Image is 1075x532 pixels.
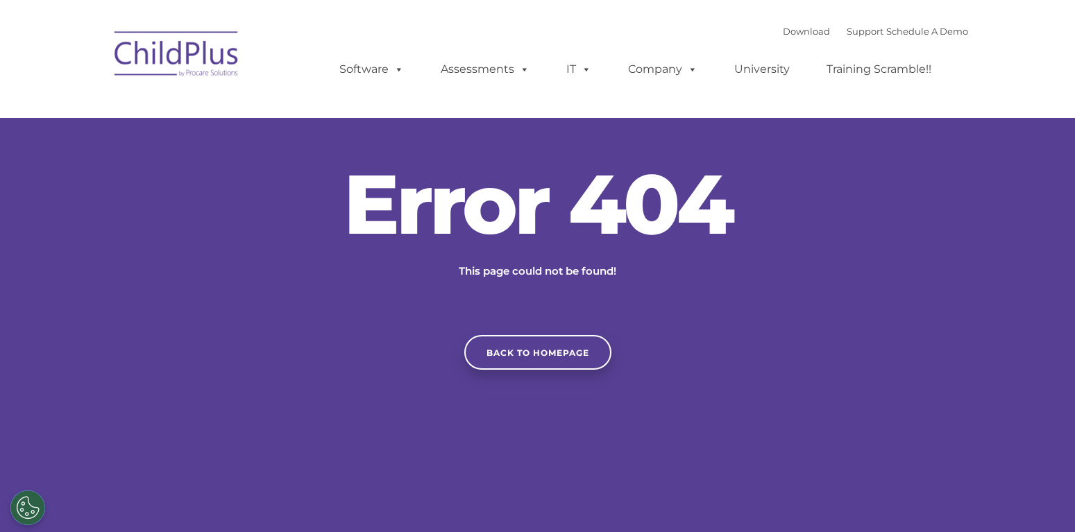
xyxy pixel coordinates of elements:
[392,263,684,280] p: This page could not be found!
[614,55,711,83] a: Company
[783,26,968,37] font: |
[325,55,418,83] a: Software
[847,26,883,37] a: Support
[10,490,45,525] button: Cookies Settings
[464,335,611,370] a: Back to homepage
[552,55,605,83] a: IT
[330,162,746,246] h2: Error 404
[783,26,830,37] a: Download
[720,55,804,83] a: University
[813,55,945,83] a: Training Scramble!!
[427,55,543,83] a: Assessments
[886,26,968,37] a: Schedule A Demo
[108,22,246,91] img: ChildPlus by Procare Solutions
